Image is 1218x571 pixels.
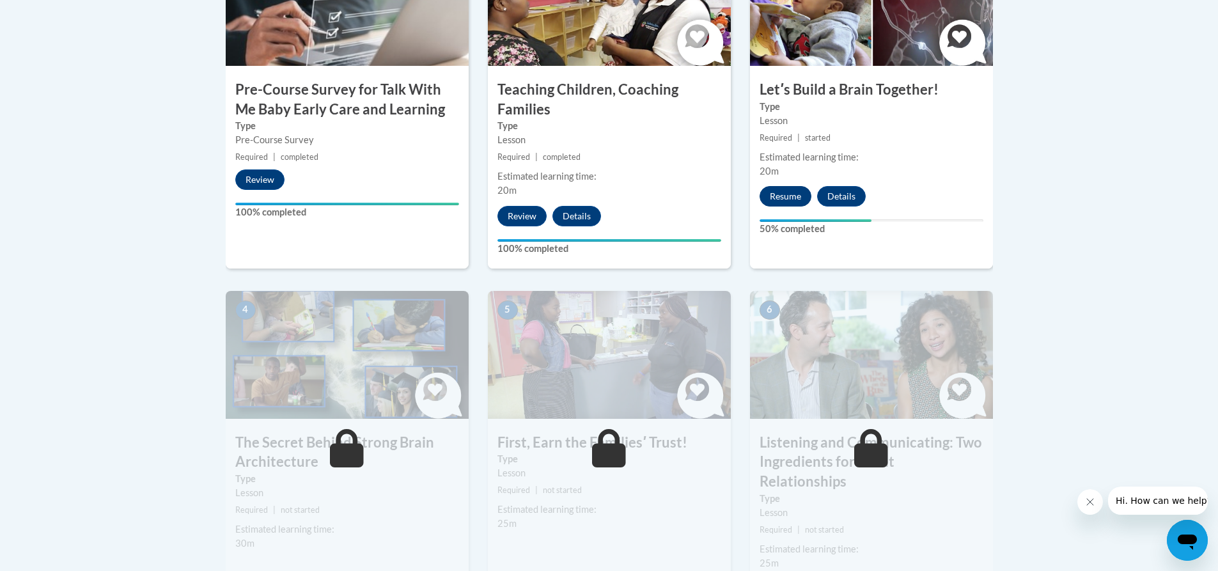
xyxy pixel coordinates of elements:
[760,186,811,207] button: Resume
[797,133,800,143] span: |
[281,152,318,162] span: completed
[760,525,792,535] span: Required
[235,133,459,147] div: Pre-Course Survey
[497,518,517,529] span: 25m
[497,185,517,196] span: 20m
[497,242,721,256] label: 100% completed
[497,206,547,226] button: Review
[1077,489,1103,515] iframe: Close message
[1108,487,1208,515] iframe: Message from company
[226,433,469,473] h3: The Secret Behind Strong Brain Architecture
[760,100,983,114] label: Type
[273,152,276,162] span: |
[488,291,731,419] img: Course Image
[235,152,268,162] span: Required
[235,472,459,486] label: Type
[497,133,721,147] div: Lesson
[805,133,831,143] span: started
[805,525,844,535] span: not started
[543,485,582,495] span: not started
[497,452,721,466] label: Type
[543,152,581,162] span: completed
[226,291,469,419] img: Course Image
[750,80,993,100] h3: Letʹs Build a Brain Together!
[760,542,983,556] div: Estimated learning time:
[497,485,530,495] span: Required
[235,203,459,205] div: Your progress
[235,538,254,549] span: 30m
[760,219,871,222] div: Your progress
[750,291,993,419] img: Course Image
[226,80,469,120] h3: Pre-Course Survey for Talk With Me Baby Early Care and Learning
[760,558,779,568] span: 25m
[760,150,983,164] div: Estimated learning time:
[760,492,983,506] label: Type
[760,133,792,143] span: Required
[497,301,518,320] span: 5
[1167,520,1208,561] iframe: Button to launch messaging window
[760,301,780,320] span: 6
[535,152,538,162] span: |
[760,506,983,520] div: Lesson
[497,152,530,162] span: Required
[235,119,459,133] label: Type
[750,433,993,492] h3: Listening and Communicating: Two Ingredients for Great Relationships
[817,186,866,207] button: Details
[760,114,983,128] div: Lesson
[497,119,721,133] label: Type
[497,466,721,480] div: Lesson
[281,505,320,515] span: not started
[552,206,601,226] button: Details
[497,503,721,517] div: Estimated learning time:
[235,522,459,536] div: Estimated learning time:
[797,525,800,535] span: |
[760,166,779,176] span: 20m
[497,169,721,184] div: Estimated learning time:
[235,169,285,190] button: Review
[8,9,104,19] span: Hi. How can we help?
[235,486,459,500] div: Lesson
[235,505,268,515] span: Required
[535,485,538,495] span: |
[760,222,983,236] label: 50% completed
[235,205,459,219] label: 100% completed
[235,301,256,320] span: 4
[488,433,731,453] h3: First, Earn the Familiesʹ Trust!
[488,80,731,120] h3: Teaching Children, Coaching Families
[273,505,276,515] span: |
[497,239,721,242] div: Your progress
